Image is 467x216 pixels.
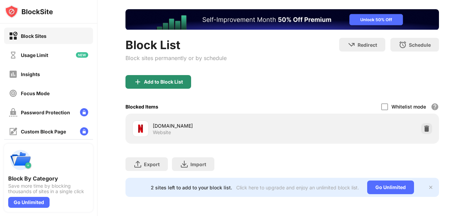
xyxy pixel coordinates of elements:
img: time-usage-off.svg [9,51,17,59]
img: x-button.svg [428,185,433,190]
div: Insights [21,71,40,77]
div: Save more time by blocking thousands of sites in a single click [8,183,89,194]
div: Block List [125,38,227,52]
img: new-icon.svg [76,52,88,58]
div: Export [144,161,160,167]
img: logo-blocksite.svg [5,5,53,18]
div: Add to Block List [144,79,183,85]
div: Block sites permanently or by schedule [125,55,227,61]
div: Go Unlimited [367,181,414,194]
img: favicons [136,125,145,133]
img: focus-off.svg [9,89,17,98]
img: insights-off.svg [9,70,17,78]
div: Custom Block Page [21,129,66,134]
iframe: Banner [125,9,439,30]
div: Whitelist mode [391,104,426,110]
img: lock-menu.svg [80,127,88,135]
div: Usage Limit [21,52,48,58]
div: Go Unlimited [8,197,50,208]
div: Blocked Items [125,104,158,110]
div: [DOMAIN_NAME] [153,122,282,129]
div: Redirect [358,42,377,48]
div: Schedule [409,42,431,48]
div: Website [153,129,171,135]
img: block-on.svg [9,32,17,40]
div: Block Sites [21,33,46,39]
img: password-protection-off.svg [9,108,17,117]
div: Click here to upgrade and enjoy an unlimited block list. [236,185,359,190]
img: lock-menu.svg [80,108,88,116]
img: push-categories.svg [8,148,33,172]
div: Password Protection [21,110,70,115]
div: Focus Mode [21,90,50,96]
div: 2 sites left to add to your block list. [151,185,232,190]
div: Block By Category [8,175,89,182]
div: Import [190,161,206,167]
img: customize-block-page-off.svg [9,127,17,136]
